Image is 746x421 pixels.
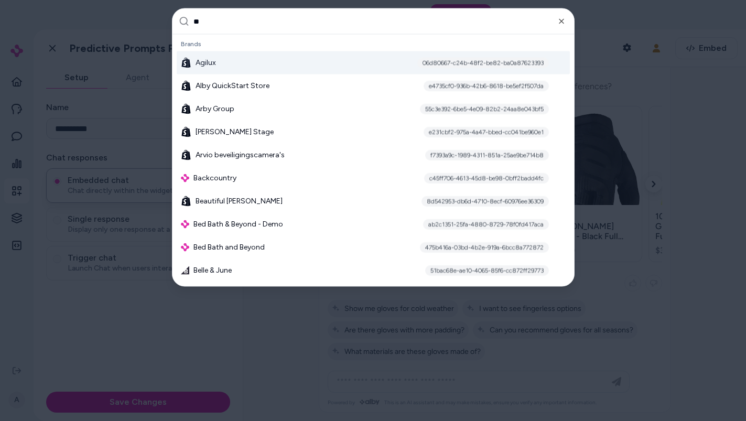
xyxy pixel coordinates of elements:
[425,150,549,160] div: f7393a9c-1989-4311-851a-25ae9be714b8
[421,196,549,207] div: 8d542953-db6d-4710-8ecf-60976ee36309
[177,37,570,51] div: Brands
[181,220,189,229] img: alby Logo
[196,127,274,137] span: [PERSON_NAME] Stage
[181,174,189,182] img: alby Logo
[424,81,549,91] div: e4735cf0-936b-42b6-8618-be5ef2f507da
[193,265,232,276] span: Belle & June
[424,173,549,183] div: c45ff706-4613-45d8-be98-0bff2badd4fc
[181,266,189,275] img: bigcommerce-icon
[420,242,549,253] div: 475b416a-03bd-4b2e-919a-6bcc8a772872
[417,58,549,68] div: 06d80667-c24b-48f2-be82-ba0a87623393
[193,219,283,230] span: Bed Bath & Beyond - Demo
[172,35,574,286] div: Suggestions
[181,243,189,252] img: alby Logo
[193,242,265,253] span: Bed Bath and Beyond
[196,104,234,114] span: Arby Group
[424,127,549,137] div: e231cbf2-975a-4a47-bbed-cc041be960e1
[196,58,216,68] span: Agilux
[196,81,269,91] span: Alby QuickStart Store
[420,104,549,114] div: 55c3e392-6be5-4e09-82b2-24aa8e043bf5
[196,150,285,160] span: Arvio beveiligingscamera's
[425,265,549,276] div: 51bac68e-ae10-4065-85f6-cc872ff29773
[193,173,236,183] span: Backcountry
[423,219,549,230] div: ab2c1351-25fa-4880-8729-78f0fd417aca
[196,196,283,207] span: Beautiful [PERSON_NAME]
